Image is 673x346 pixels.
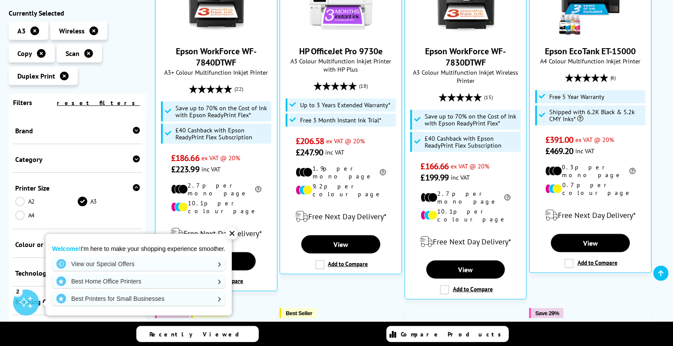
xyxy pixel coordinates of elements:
span: A4 Colour Multifunction Inkjet Printer [534,57,647,65]
span: Copy [17,49,32,58]
div: modal_delivery [284,204,397,229]
span: inc VAT [201,165,221,173]
a: A4 [15,211,78,220]
a: View our Special Offers [52,257,225,271]
div: modal_delivery [160,221,272,246]
p: I'm here to make your shopping experience smoother. [52,245,225,253]
span: (22) [234,81,243,97]
button: Save 29% [529,308,564,318]
li: 0.3p per mono page [545,163,636,179]
strong: Welcome! [52,245,81,252]
label: Add to Compare [440,285,493,295]
label: Add to Compare [315,260,368,270]
span: £223.99 [171,164,199,175]
a: Best Printers for Small Businesses [52,292,225,306]
a: Epson EcoTank ET-15000 [558,30,623,39]
a: reset filters [57,99,140,107]
a: A3 [78,197,140,206]
span: Best Seller [286,310,312,316]
div: Printer Size [15,184,140,192]
li: 1.9p per mono page [296,165,386,180]
span: A3 [17,26,26,35]
span: A3 Colour Multifunction Inkjet Printer with HP Plus [284,57,397,73]
div: Currently Selected [9,9,146,17]
div: Colour or Mono [15,240,140,249]
a: Epson WorkForce WF-7840DTWF [176,46,257,68]
span: £166.66 [421,161,449,172]
a: HP OfficeJet Pro 9730e [308,30,373,39]
span: (15) [484,89,493,105]
span: Compare Products [401,330,506,338]
span: £391.00 [545,134,574,145]
span: Recently Viewed [149,330,248,338]
span: ex VAT @ 20% [451,162,489,170]
span: Up to 3 Years Extended Warranty* [300,102,390,109]
span: £40 Cashback with Epson ReadyPrint Flex Subscription [175,127,269,141]
span: (18) [360,78,368,94]
span: £469.20 [545,145,574,157]
div: modal_delivery [534,203,647,227]
span: £247.90 [296,147,323,158]
label: Add to Compare [564,259,617,268]
li: 2.7p per mono page [171,181,261,197]
a: View [426,260,505,279]
span: Shipped with 6.2K Black & 5.2k CMY Inks* [550,109,643,122]
span: Wireless [59,26,85,35]
li: 10.1p per colour page [421,208,511,223]
span: Free 5 Year Warranty [550,93,605,100]
a: Best Home Office Printers [52,274,225,288]
a: Compare Products [386,326,509,342]
span: A3+ Colour Multifunction Inkjet Printer [160,68,272,76]
li: 2.7p per mono page [421,190,511,205]
span: £40 Cashback with Epson ReadyPrint Flex Subscription [425,135,518,149]
a: Epson WorkForce WF-7830DTWF [433,30,498,39]
div: modal_delivery [409,230,522,254]
a: Epson WorkForce WF-7830DTWF [426,46,506,68]
span: Save 29% [535,310,559,316]
a: View [551,234,630,252]
span: £186.66 [171,152,199,164]
a: View [301,235,380,254]
div: Technology [15,269,140,277]
div: 2 [13,287,23,296]
div: Category [15,155,140,164]
span: inc VAT [451,173,470,181]
button: Best Seller [280,308,317,318]
li: 10.1p per colour page [171,199,261,215]
div: Brand [15,126,140,135]
span: A3 Colour Multifunction Inkjet Wireless Printer [409,68,522,85]
span: Save up to 70% on the Cost of Ink with Epson ReadyPrint Flex* [175,105,269,119]
span: £206.58 [296,135,324,147]
a: HP OfficeJet Pro 9730e [299,46,383,57]
div: ✕ [226,227,238,240]
a: Epson EcoTank ET-15000 [545,46,636,57]
span: (6) [610,69,616,86]
span: Save up to 70% on the Cost of Ink with Epson ReadyPrint Flex* [425,113,518,127]
li: 9.2p per colour page [296,182,386,198]
span: ex VAT @ 20% [326,137,365,145]
span: Scan [66,49,79,58]
a: Recently Viewed [136,326,259,342]
span: Filters [13,98,32,107]
span: Free 3 Month Instant Ink Trial* [300,117,381,124]
a: Epson WorkForce WF-7840DTWF [184,30,249,39]
span: Duplex Print [17,72,55,80]
span: £199.99 [421,172,449,183]
li: 0.7p per colour page [545,181,636,197]
span: ex VAT @ 20% [576,135,614,144]
span: ex VAT @ 20% [201,154,240,162]
span: inc VAT [576,147,595,155]
span: inc VAT [325,148,344,156]
a: A2 [15,197,78,206]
